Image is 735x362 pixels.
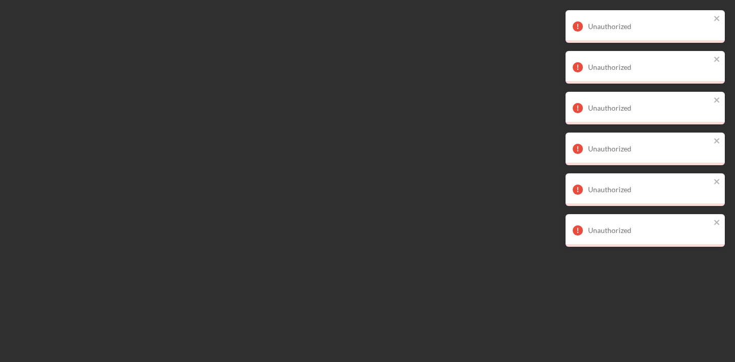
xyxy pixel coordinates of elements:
[714,96,721,106] button: close
[588,145,710,153] div: Unauthorized
[714,218,721,228] button: close
[588,226,710,235] div: Unauthorized
[714,137,721,146] button: close
[714,177,721,187] button: close
[588,22,710,31] div: Unauthorized
[588,63,710,71] div: Unauthorized
[588,104,710,112] div: Unauthorized
[714,14,721,24] button: close
[588,186,710,194] div: Unauthorized
[714,55,721,65] button: close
